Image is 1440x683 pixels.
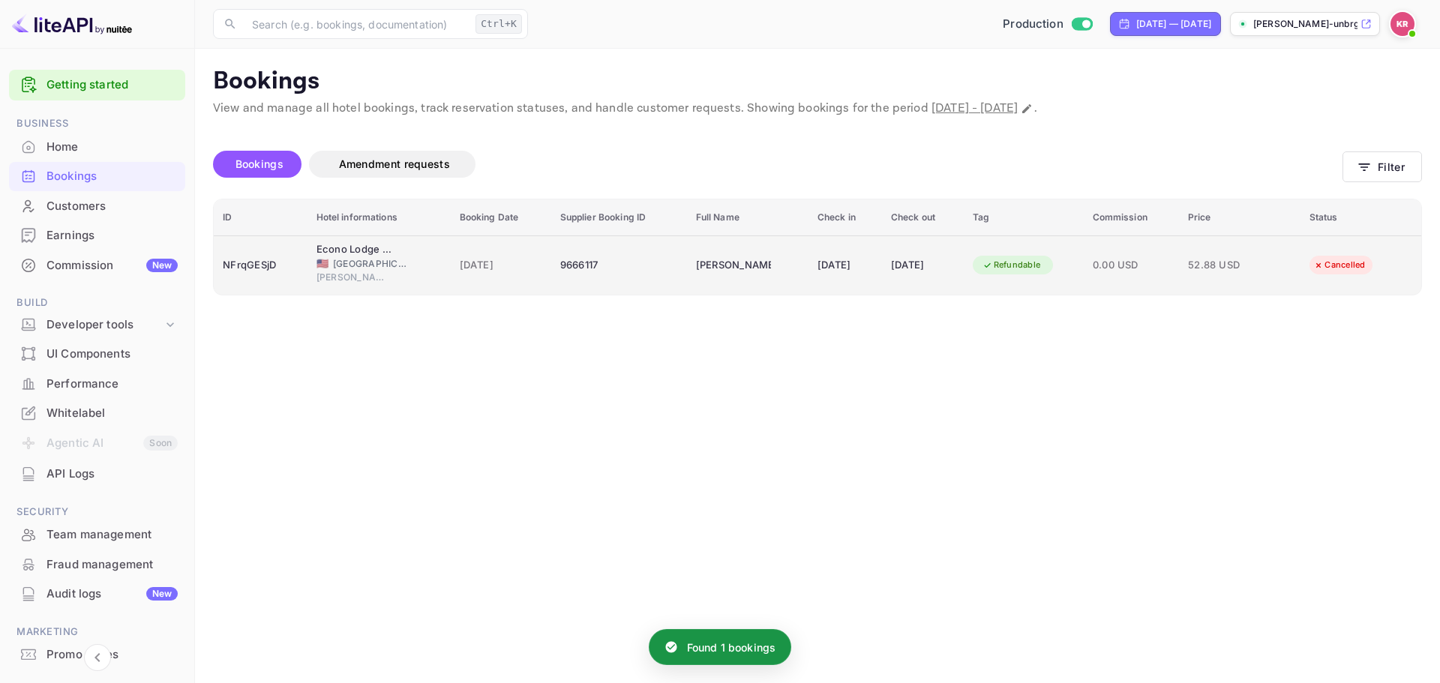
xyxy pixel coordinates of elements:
[213,100,1422,118] p: View and manage all hotel bookings, track reservation statuses, and handle customer requests. Sho...
[973,256,1051,274] div: Refundable
[9,624,185,640] span: Marketing
[9,295,185,311] span: Build
[316,259,328,268] span: United States of America
[9,399,185,427] a: Whitelabel
[1084,199,1179,236] th: Commission
[46,198,178,215] div: Customers
[46,526,178,544] div: Team management
[9,70,185,100] div: Getting started
[46,586,178,603] div: Audit logs
[1342,151,1422,182] button: Filter
[316,271,391,284] span: [PERSON_NAME]
[339,157,450,170] span: Amendment requests
[9,399,185,428] div: Whitelabel
[46,168,178,185] div: Bookings
[46,139,178,156] div: Home
[9,460,185,487] a: API Logs
[9,133,185,160] a: Home
[9,221,185,249] a: Earnings
[46,646,178,664] div: Promo codes
[146,587,178,601] div: New
[475,14,522,34] div: Ctrl+K
[213,67,1422,97] p: Bookings
[687,640,775,655] p: Found 1 bookings
[997,16,1098,33] div: Switch to Sandbox mode
[46,556,178,574] div: Fraud management
[964,199,1084,236] th: Tag
[9,162,185,191] div: Bookings
[9,370,185,399] div: Performance
[891,253,955,277] div: [DATE]
[1019,101,1034,116] button: Change date range
[1093,257,1170,274] span: 0.00 USD
[9,162,185,190] a: Bookings
[9,370,185,397] a: Performance
[551,199,687,236] th: Supplier Booking ID
[9,221,185,250] div: Earnings
[333,257,408,271] span: [GEOGRAPHIC_DATA]
[1179,199,1300,236] th: Price
[46,466,178,483] div: API Logs
[1390,12,1414,36] img: Kobus Roux
[1253,17,1357,31] p: [PERSON_NAME]-unbrg.[PERSON_NAME]...
[9,504,185,520] span: Security
[46,346,178,363] div: UI Components
[9,251,185,279] a: CommissionNew
[687,199,808,236] th: Full Name
[1003,16,1063,33] span: Production
[882,199,964,236] th: Check out
[931,100,1018,116] span: [DATE] - [DATE]
[808,199,882,236] th: Check in
[9,133,185,162] div: Home
[214,199,307,236] th: ID
[9,460,185,489] div: API Logs
[46,257,178,274] div: Commission
[9,115,185,132] span: Business
[223,253,298,277] div: NFrqGESjD
[213,151,1342,178] div: account-settings tabs
[9,520,185,550] div: Team management
[560,253,678,277] div: 9666117
[46,227,178,244] div: Earnings
[460,257,542,274] span: [DATE]
[46,405,178,422] div: Whitelabel
[9,192,185,220] a: Customers
[9,580,185,609] div: Audit logsNew
[12,12,132,36] img: LiteAPI logo
[243,9,469,39] input: Search (e.g. bookings, documentation)
[84,644,111,671] button: Collapse navigation
[307,199,451,236] th: Hotel informations
[1136,17,1211,31] div: [DATE] — [DATE]
[9,640,185,668] a: Promo codes
[696,253,771,277] div: Shakelah Pooler
[9,340,185,369] div: UI Components
[1303,256,1375,274] div: Cancelled
[1300,199,1421,236] th: Status
[146,259,178,272] div: New
[451,199,551,236] th: Booking Date
[214,199,1421,295] table: booking table
[9,640,185,670] div: Promo codes
[9,550,185,578] a: Fraud management
[9,520,185,548] a: Team management
[817,253,873,277] div: [DATE]
[46,316,163,334] div: Developer tools
[9,251,185,280] div: CommissionNew
[9,340,185,367] a: UI Components
[46,376,178,393] div: Performance
[235,157,283,170] span: Bookings
[9,580,185,607] a: Audit logsNew
[46,76,178,94] a: Getting started
[9,550,185,580] div: Fraud management
[316,242,391,257] div: Econo Lodge Hammond
[9,192,185,221] div: Customers
[1188,257,1263,274] span: 52.88 USD
[9,312,185,338] div: Developer tools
